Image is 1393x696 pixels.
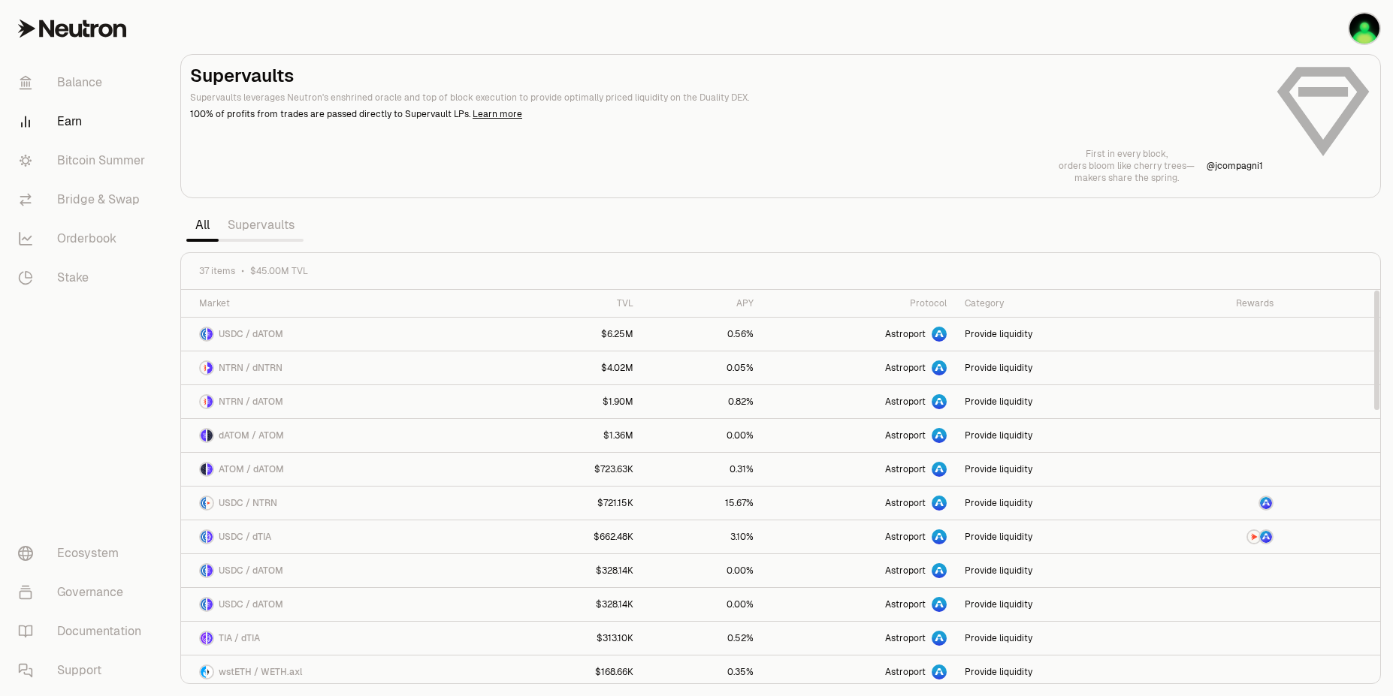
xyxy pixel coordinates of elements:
[642,453,763,486] a: 0.31%
[763,622,956,655] a: Astroport
[885,632,926,644] span: Astroport
[6,141,162,180] a: Bitcoin Summer
[763,419,956,452] a: Astroport
[508,588,642,621] a: $328.14K
[763,487,956,520] a: Astroport
[642,419,763,452] a: 0.00%
[1248,531,1260,543] img: NTRN Logo
[181,419,508,452] a: dATOM LogoATOM LogodATOM / ATOM
[642,622,763,655] a: 0.52%
[207,531,213,543] img: dTIA Logo
[201,531,206,543] img: USDC Logo
[956,554,1154,587] a: Provide liquidity
[508,554,642,587] a: $328.14K
[763,655,956,688] a: Astroport
[190,64,1263,88] h2: Supervaults
[956,520,1154,553] a: Provide liquidity
[219,497,277,509] span: USDC / NTRN
[199,265,235,277] span: 37 items
[885,396,926,408] span: Astroport
[1059,148,1195,184] a: First in every block,orders bloom like cherry trees—makers share the spring.
[885,497,926,509] span: Astroport
[1207,160,1263,172] p: @ jcompagni1
[508,318,642,351] a: $6.25M
[250,265,308,277] span: $45.00M TVL
[207,362,213,374] img: dNTRN Logo
[201,497,206,509] img: USDC Logo
[956,419,1154,452] a: Provide liquidity
[219,429,284,441] span: dATOM / ATOM
[956,588,1154,621] a: Provide liquidity
[885,531,926,543] span: Astroport
[1059,160,1195,172] p: orders bloom like cherry trees—
[6,102,162,141] a: Earn
[508,487,642,520] a: $721.15K
[201,565,206,577] img: USDC Logo
[763,588,956,621] a: Astroport
[201,666,206,678] img: wstETH Logo
[885,429,926,441] span: Astroport
[1059,172,1195,184] p: makers share the spring.
[965,297,1145,309] div: Category
[1163,297,1274,309] div: Rewards
[642,351,763,384] a: 0.05%
[201,632,206,644] img: TIA Logo
[219,396,283,408] span: NTRN / dATOM
[181,588,508,621] a: USDC LogodATOM LogoUSDC / dATOM
[6,63,162,102] a: Balance
[219,463,284,475] span: ATOM / dATOM
[956,318,1154,351] a: Provide liquidity
[6,534,162,573] a: Ecosystem
[207,666,213,678] img: WETH.axl Logo
[642,318,763,351] a: 0.56%
[642,520,763,553] a: 3.10%
[642,487,763,520] a: 15.67%
[885,362,926,374] span: Astroport
[763,453,956,486] a: Astroport
[885,666,926,678] span: Astroport
[6,651,162,690] a: Support
[181,554,508,587] a: USDC LogodATOM LogoUSDC / dATOM
[219,598,283,610] span: USDC / dATOM
[207,396,213,408] img: dATOM Logo
[763,385,956,418] a: Astroport
[763,318,956,351] a: Astroport
[885,328,926,340] span: Astroport
[219,362,283,374] span: NTRN / dNTRN
[219,210,304,240] a: Supervaults
[181,655,508,688] a: wstETH LogoWETH.axl LogowstETH / WETH.axl
[207,328,213,340] img: dATOM Logo
[642,588,763,621] a: 0.00%
[207,497,213,509] img: NTRN Logo
[219,531,271,543] span: USDC / dTIA
[6,180,162,219] a: Bridge & Swap
[517,297,633,309] div: TVL
[201,362,206,374] img: NTRN Logo
[508,520,642,553] a: $662.48K
[642,385,763,418] a: 0.82%
[763,554,956,587] a: Astroport
[181,453,508,486] a: ATOM LogodATOM LogoATOM / dATOM
[181,487,508,520] a: USDC LogoNTRN LogoUSDC / NTRN
[508,655,642,688] a: $168.66K
[885,565,926,577] span: Astroport
[1154,520,1283,553] a: NTRN LogoASTRO Logo
[885,598,926,610] span: Astroport
[508,419,642,452] a: $1.36M
[956,453,1154,486] a: Provide liquidity
[508,453,642,486] a: $723.63K
[190,91,1263,104] p: Supervaults leverages Neutron's enshrined oracle and top of block execution to provide optimally ...
[508,622,642,655] a: $313.10K
[6,612,162,651] a: Documentation
[956,655,1154,688] a: Provide liquidity
[1260,531,1272,543] img: ASTRO Logo
[201,598,206,610] img: USDC Logo
[201,328,206,340] img: USDC Logo
[642,554,763,587] a: 0.00%
[219,666,302,678] span: wstETH / WETH.axl
[772,297,947,309] div: Protocol
[219,565,283,577] span: USDC / dATOM
[6,219,162,258] a: Orderbook
[1059,148,1195,160] p: First in every block,
[207,429,213,441] img: ATOM Logo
